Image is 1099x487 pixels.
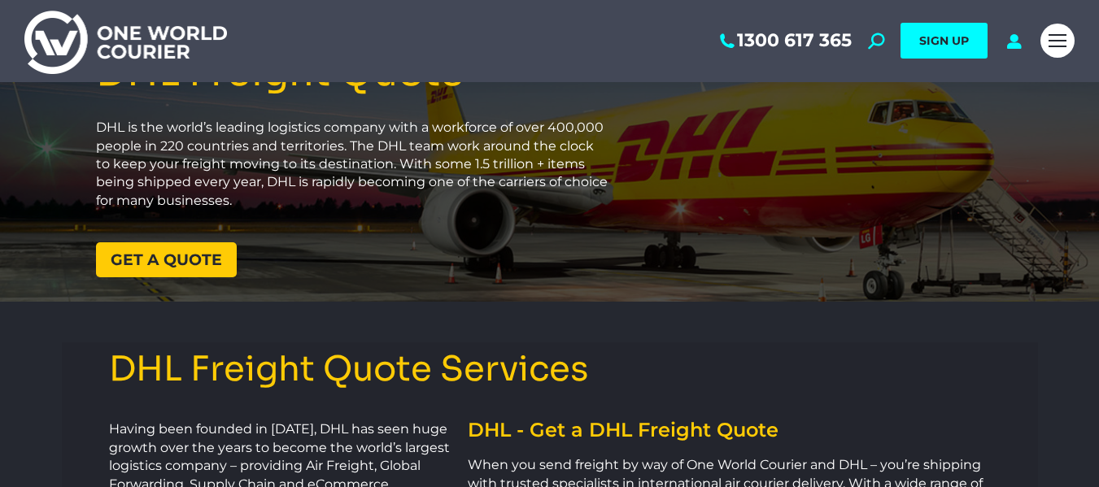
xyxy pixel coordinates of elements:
[919,33,969,48] span: SIGN UP
[109,350,991,388] h3: DHL Freight Quote Services
[111,252,222,267] span: Get a quote
[717,30,852,51] a: 1300 617 365
[96,242,237,277] a: Get a quote
[96,51,611,94] h1: DHL Freight Quote
[1040,24,1075,58] a: Mobile menu icon
[468,420,989,440] h2: DHL - Get a DHL Freight Quote
[96,119,611,210] p: DHL is the world’s leading logistics company with a workforce of over 400,000 people in 220 count...
[901,23,988,59] a: SIGN UP
[24,8,227,74] img: One World Courier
